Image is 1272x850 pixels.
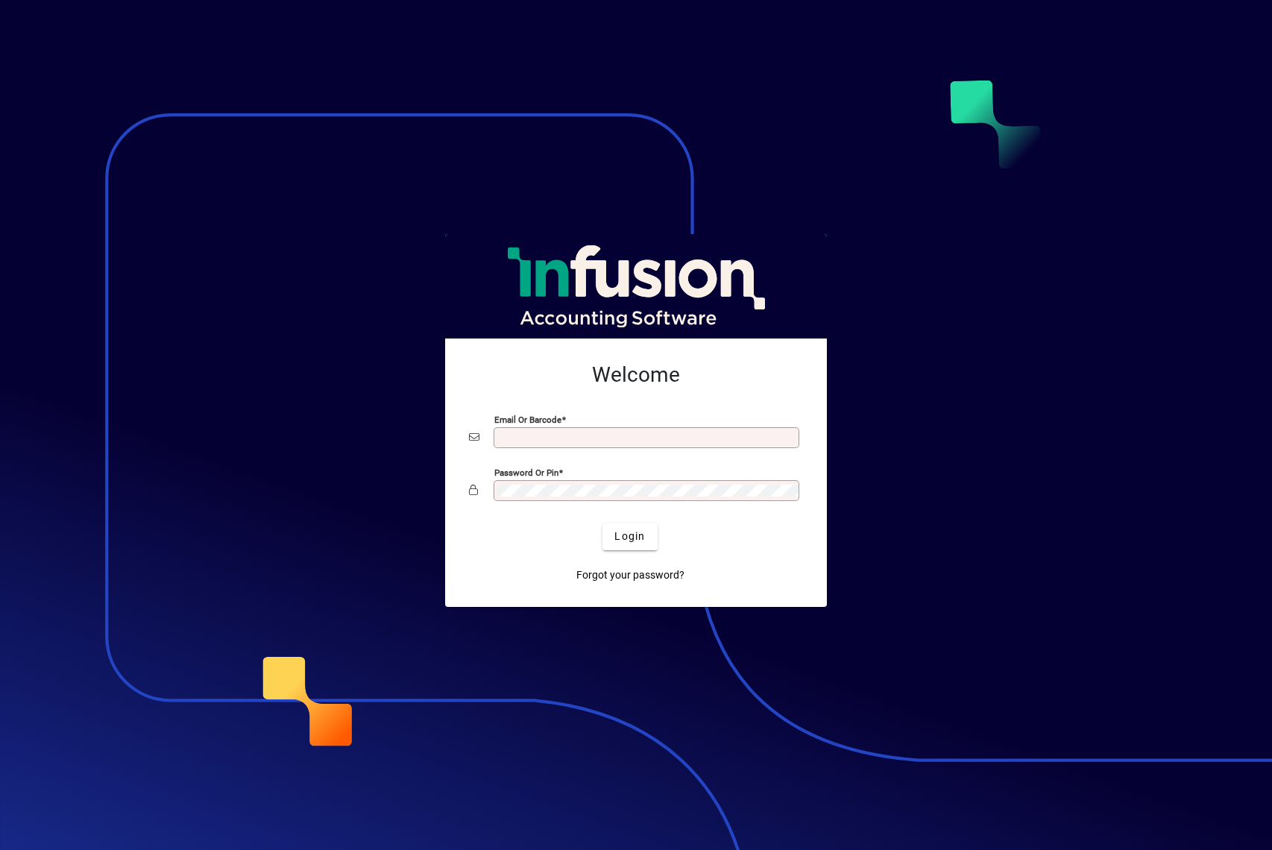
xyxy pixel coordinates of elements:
[576,567,684,583] span: Forgot your password?
[614,529,645,544] span: Login
[602,523,657,550] button: Login
[570,562,690,589] a: Forgot your password?
[494,414,561,424] mat-label: Email or Barcode
[469,362,803,388] h2: Welcome
[494,467,558,477] mat-label: Password or Pin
